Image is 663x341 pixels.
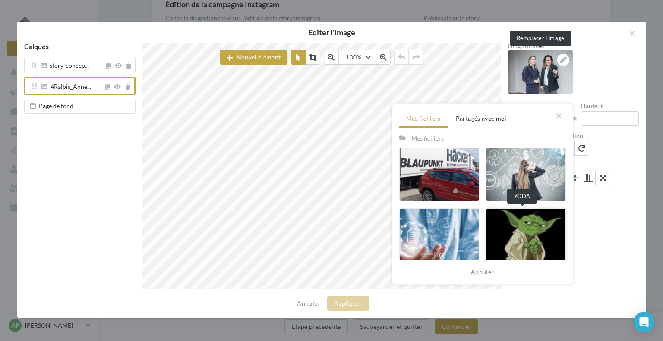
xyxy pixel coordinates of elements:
[581,103,639,109] label: Hauteur
[294,298,323,309] button: Annuler
[39,102,73,109] span: Page de fond
[17,43,142,57] div: Calques
[508,43,639,49] label: Image utilisée
[508,103,565,109] label: Largeur
[220,50,287,65] button: Nouvel élément
[467,267,497,277] button: Annuler
[508,163,639,169] label: Positionnement
[634,312,654,332] div: Open Intercom Messenger
[411,134,444,143] div: Mes fichiers
[338,50,376,65] button: 100%
[560,133,589,139] label: Rotation
[507,189,537,204] div: YODA
[50,63,89,70] span: story-concep...
[51,84,91,91] span: 4Ralbis_Anne...
[327,296,369,311] button: Appliquer
[508,50,573,94] img: Image utilisée
[510,31,571,46] div: Remplacer l'image
[456,115,507,122] span: Partagés avec moi
[31,28,632,36] h2: Editer l'image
